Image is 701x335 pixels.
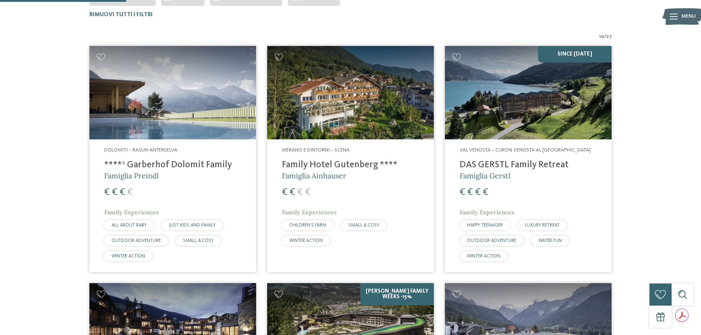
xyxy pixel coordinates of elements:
span: Val Venosta – Curon Venosta al [GEOGRAPHIC_DATA] [460,147,591,153]
span: € [460,188,465,197]
img: Cercate un hotel per famiglie? Qui troverete solo i migliori! [445,46,612,140]
span: OUTDOOR ADVENTURE [467,238,516,243]
span: / [604,33,606,40]
h4: Family Hotel Gutenberg **** [282,160,419,171]
span: € [483,188,488,197]
span: € [305,188,311,197]
img: Cercate un hotel per famiglie? Qui troverete solo i migliori! [89,46,256,140]
span: SMALL & COSY [183,238,214,243]
span: € [290,188,295,197]
span: WINTER ACTION [289,238,323,243]
span: € [127,188,133,197]
h4: DAS GERSTL Family Retreat [460,160,597,171]
span: 27 [606,33,612,40]
span: Dolomiti – Rasun-Anterselva [104,147,177,153]
h4: ****ˢ Garberhof Dolomit Family [104,160,241,171]
span: 10 [599,33,604,40]
span: WINTER ACTION [111,254,145,259]
span: OUTDOOR ADVENTURE [111,238,161,243]
span: Famiglia Preindl [104,171,159,180]
a: Cercate un hotel per famiglie? Qui troverete solo i migliori! SINCE [DATE] Val Venosta – Curon Ve... [445,46,612,272]
a: Cercate un hotel per famiglie? Qui troverete solo i migliori! Merano e dintorni – Scena Family Ho... [267,46,434,272]
img: Family Hotel Gutenberg **** [267,46,434,140]
span: € [282,188,287,197]
span: HAPPY TEENAGER [467,223,503,228]
span: € [112,188,117,197]
span: CHILDREN’S FARM [289,223,326,228]
span: € [297,188,303,197]
span: Famiglia Ainhauser [282,171,346,180]
span: € [475,188,481,197]
span: Family Experiences [460,209,514,216]
span: € [467,188,473,197]
span: LUXURY RETREAT [525,223,560,228]
span: WATER FUN [538,238,562,243]
a: Cercate un hotel per famiglie? Qui troverete solo i migliori! Dolomiti – Rasun-Anterselva ****ˢ G... [89,46,256,272]
span: Rimuovi tutti i filtri [89,12,153,18]
span: JUST KIDS AND FAMILY [169,223,216,228]
span: Merano e dintorni – Scena [282,147,350,153]
span: Family Experiences [282,209,337,216]
span: SMALL & COSY [348,223,379,228]
span: € [120,188,125,197]
span: WINTER ACTION [467,254,500,259]
span: Family Experiences [104,209,159,216]
span: Famiglia Gerstl [460,171,510,180]
span: ALL ABOUT BABY [111,223,147,228]
span: € [104,188,110,197]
